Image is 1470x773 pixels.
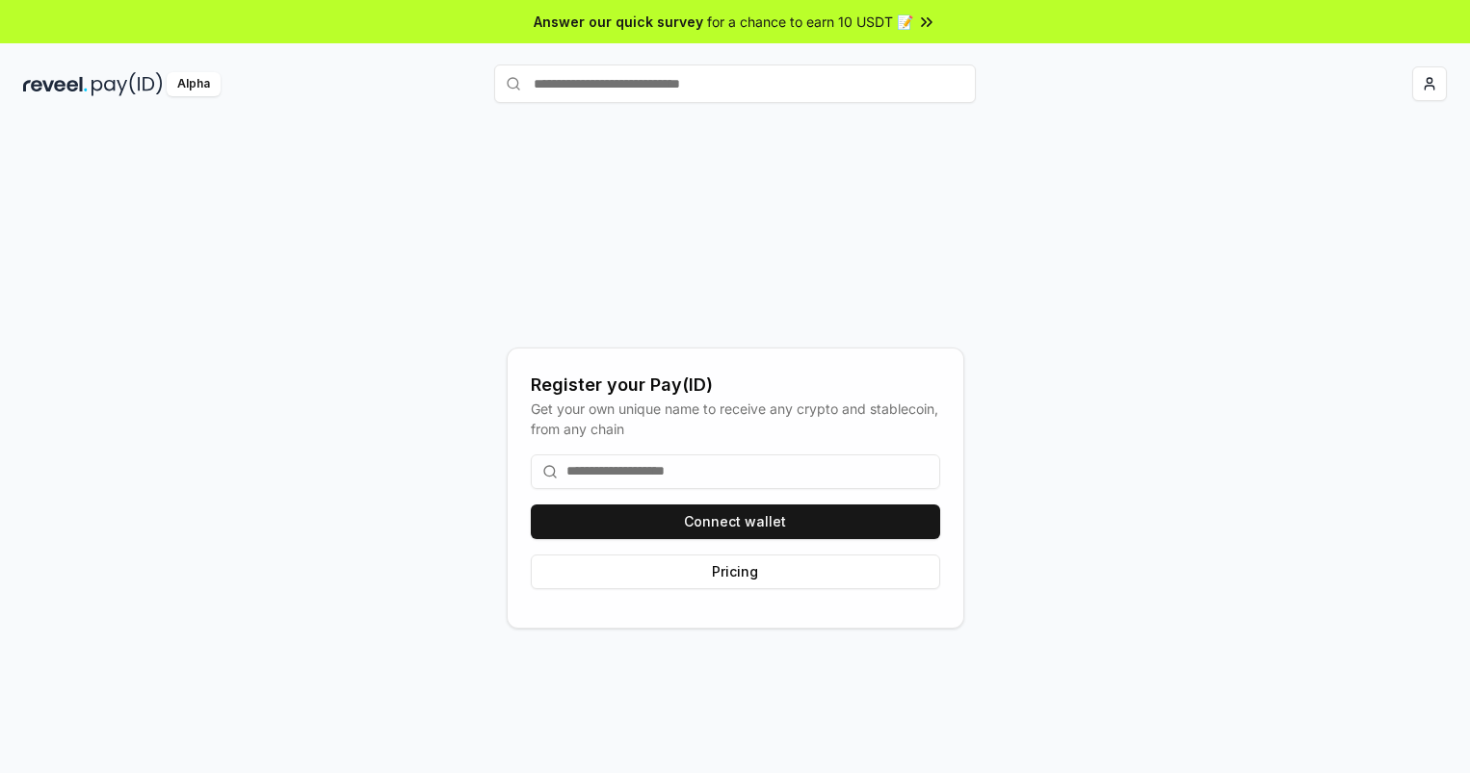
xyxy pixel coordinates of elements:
img: pay_id [92,72,163,96]
button: Pricing [531,554,940,589]
div: Alpha [167,72,221,96]
button: Connect wallet [531,504,940,539]
div: Get your own unique name to receive any crypto and stablecoin, from any chain [531,399,940,439]
div: Register your Pay(ID) [531,372,940,399]
span: for a chance to earn 10 USDT 📝 [707,12,913,32]
span: Answer our quick survey [534,12,703,32]
img: reveel_dark [23,72,88,96]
